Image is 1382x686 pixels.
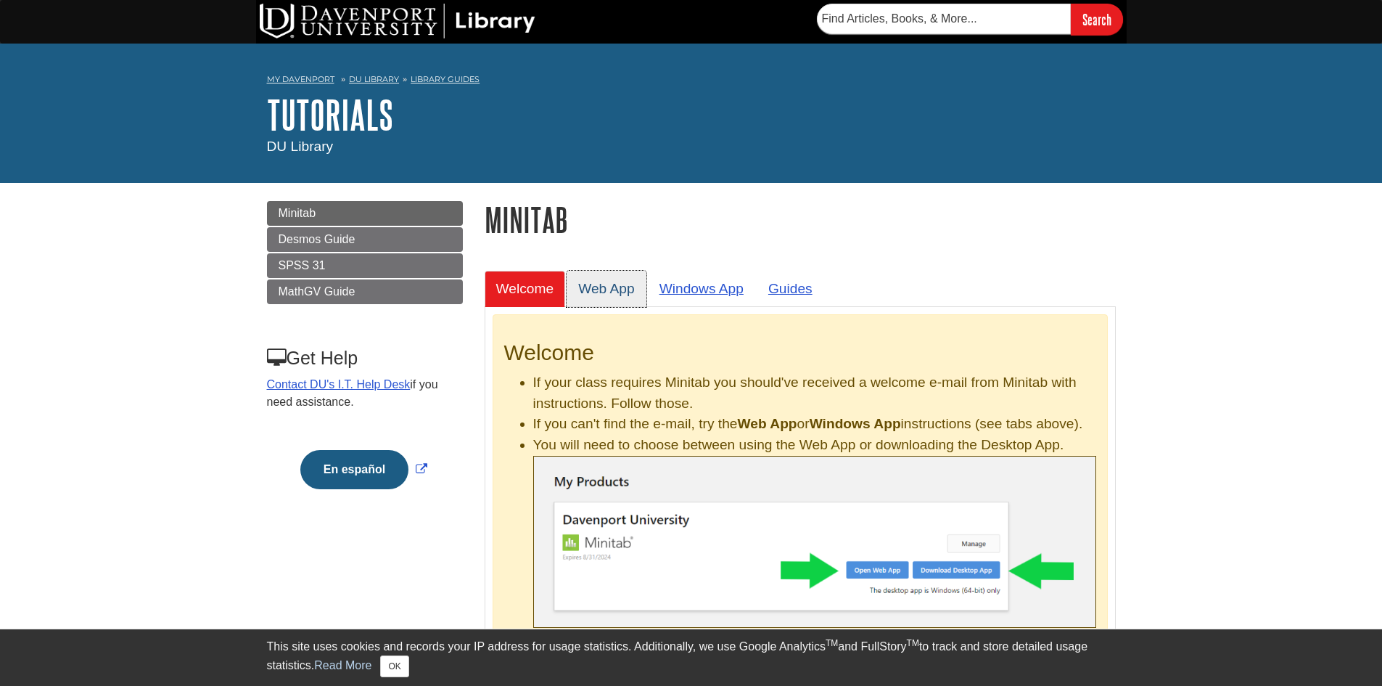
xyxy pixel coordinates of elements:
[504,340,1096,365] h2: Welcome
[267,92,393,137] a: Tutorials
[1071,4,1123,35] input: Search
[817,4,1123,35] form: Searches DU Library's articles, books, and more
[314,659,371,671] a: Read More
[533,456,1096,628] img: Minitab .exe file finished downloaded
[485,201,1116,238] h1: Minitab
[817,4,1071,34] input: Find Articles, Books, & More...
[267,348,461,369] h3: Get Help
[380,656,408,677] button: Close
[533,372,1096,415] li: If your class requires Minitab you should've received a welcome e-mail from Minitab with instruct...
[267,73,334,86] a: My Davenport
[267,201,463,226] a: Minitab
[810,416,901,431] b: Windows App
[267,378,411,391] a: Contact DU's I.T. Help Desk
[297,463,431,475] a: Link opens in new window
[757,271,824,306] a: Guides
[738,416,797,431] b: Web App
[267,638,1116,677] div: This site uses cookies and records your IP address for usage statistics. Additionally, we use Goo...
[267,70,1116,93] nav: breadcrumb
[267,253,463,278] a: SPSS 31
[300,450,408,489] button: En español
[260,4,535,38] img: DU Library
[533,435,1096,628] li: You will need to choose between using the Web App or downloading the Desktop App.
[485,271,566,306] a: Welcome
[411,74,480,84] a: Library Guides
[267,139,334,154] span: DU Library
[279,233,355,245] span: Desmos Guide
[267,201,463,514] div: Guide Page Menu
[567,271,646,306] a: Web App
[267,279,463,304] a: MathGV Guide
[907,638,919,648] sup: TM
[267,376,461,411] p: if you need assistance.
[279,207,316,219] span: Minitab
[267,227,463,252] a: Desmos Guide
[349,74,399,84] a: DU Library
[533,414,1096,435] li: If you can't find the e-mail, try the or instructions (see tabs above).
[648,271,755,306] a: Windows App
[826,638,838,648] sup: TM
[279,285,355,298] span: MathGV Guide
[279,259,326,271] span: SPSS 31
